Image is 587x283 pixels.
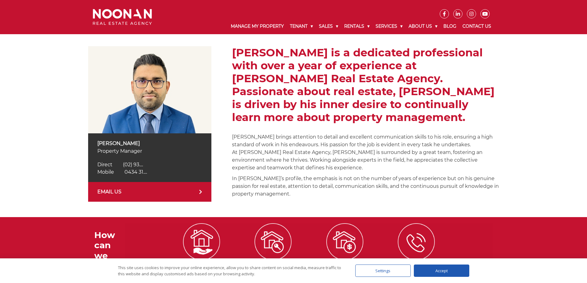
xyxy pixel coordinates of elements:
[414,265,469,277] div: Accept
[440,18,459,34] a: Blog
[355,265,411,277] div: Settings
[124,169,147,175] span: 0434 31....
[97,147,202,155] p: Property Manager
[166,238,237,277] a: Managemy Property
[287,18,316,34] a: Tenant
[232,133,499,172] p: [PERSON_NAME] brings attention to detail and excellent communication skills to his role, ensuring...
[459,18,494,34] a: Contact Us
[326,223,363,260] img: ICONS
[398,223,435,260] img: ICONS
[97,162,112,168] span: Direct
[373,18,406,34] a: Services
[94,230,125,271] h3: How can we help?
[228,18,287,34] a: Manage My Property
[97,139,202,147] p: [PERSON_NAME]
[232,175,499,198] p: In [PERSON_NAME]’s profile, the emphasis is not on the number of years of experience but on his g...
[97,169,147,175] a: Click to reveal phone number
[97,162,143,168] a: Click to reveal phone number
[123,162,143,168] span: (02) 93....
[238,238,308,277] a: Leasemy Property
[183,223,220,260] img: ICONS
[255,223,291,260] img: ICONS
[93,9,152,25] img: Noonan Real Estate Agency
[88,182,211,202] a: EMAIL US
[97,169,114,175] span: Mobile
[310,238,380,277] a: Sellmy Property
[341,18,373,34] a: Rentals
[381,238,452,277] a: ContactUs
[88,46,211,133] img: Sanjay Bhusal
[232,46,499,124] h2: [PERSON_NAME] is a dedicated professional with over a year of experience at [PERSON_NAME] Real Es...
[406,18,440,34] a: About Us
[316,18,341,34] a: Sales
[118,265,343,277] div: This site uses cookies to improve your online experience, allow you to share content on social me...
